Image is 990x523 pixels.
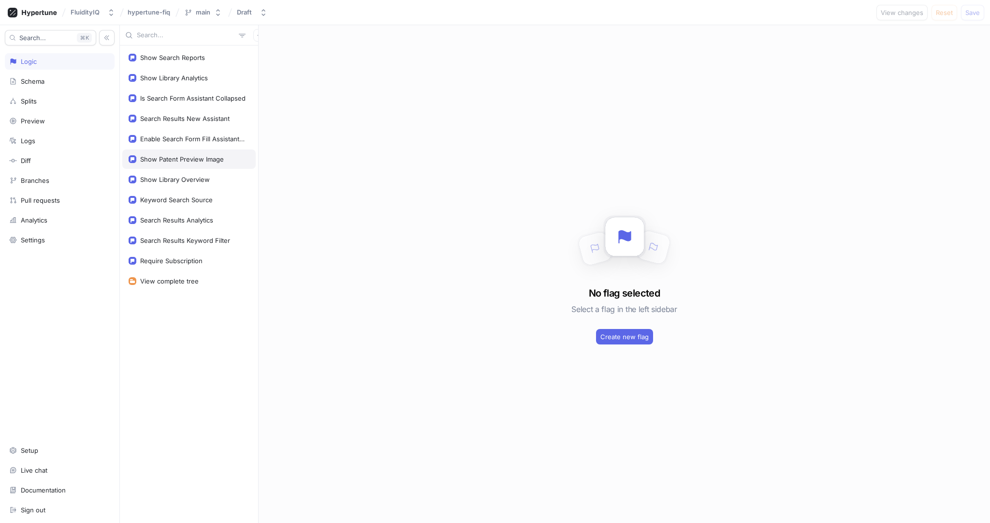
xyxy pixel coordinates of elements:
div: Branches [21,177,49,184]
a: Documentation [5,482,115,498]
button: Search...K [5,30,96,45]
div: K [77,33,92,43]
h5: Select a flag in the left sidebar [571,300,677,318]
div: Keyword Search Source [140,196,213,204]
div: Setup [21,447,38,454]
div: Logic [21,58,37,65]
div: Show Search Reports [140,54,205,61]
div: Diff [21,157,31,164]
div: Analytics [21,216,47,224]
div: Sign out [21,506,45,514]
div: Schema [21,77,44,85]
div: Pull requests [21,196,60,204]
div: Enable Search Form Fill Assistant UI [140,135,246,143]
span: Save [965,10,980,15]
div: Logs [21,137,35,145]
button: FluidityIQ [67,4,119,20]
button: main [180,4,226,20]
div: Search Results Analytics [140,216,213,224]
div: Show Patent Preview Image [140,155,224,163]
div: Draft [237,8,252,16]
div: Live chat [21,466,47,474]
button: Reset [932,5,957,20]
div: Search Results New Assistant [140,115,230,122]
div: Is Search Form Assistant Collapsed [140,94,246,102]
div: Splits [21,97,37,105]
span: Reset [936,10,953,15]
input: Search... [137,30,235,40]
div: FluidityIQ [71,8,100,16]
div: Show Library Analytics [140,74,208,82]
div: Require Subscription [140,257,203,265]
span: Search... [19,35,46,41]
button: Save [961,5,984,20]
h3: No flag selected [589,286,660,300]
button: Draft [233,4,271,20]
span: hypertune-fiq [128,9,170,15]
div: View complete tree [140,277,199,285]
div: main [196,8,210,16]
span: View changes [881,10,923,15]
span: Create new flag [600,334,649,340]
button: Create new flag [596,329,653,344]
div: Settings [21,236,45,244]
div: Search Results Keyword Filter [140,237,230,244]
button: View changes [876,5,928,20]
div: Documentation [21,486,66,494]
div: Preview [21,117,45,125]
div: Show Library Overview [140,176,210,183]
